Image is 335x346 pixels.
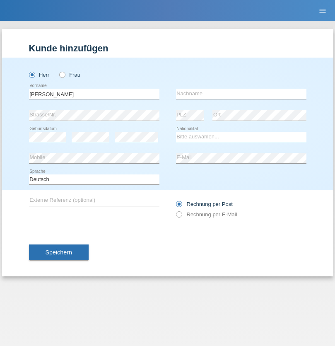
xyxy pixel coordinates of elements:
[29,72,34,77] input: Herr
[29,43,306,53] h1: Kunde hinzufügen
[318,7,327,15] i: menu
[29,244,89,260] button: Speichern
[59,72,65,77] input: Frau
[46,249,72,256] span: Speichern
[176,201,233,207] label: Rechnung per Post
[59,72,80,78] label: Frau
[29,72,50,78] label: Herr
[176,211,237,218] label: Rechnung per E-Mail
[176,201,181,211] input: Rechnung per Post
[314,8,331,13] a: menu
[176,211,181,222] input: Rechnung per E-Mail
